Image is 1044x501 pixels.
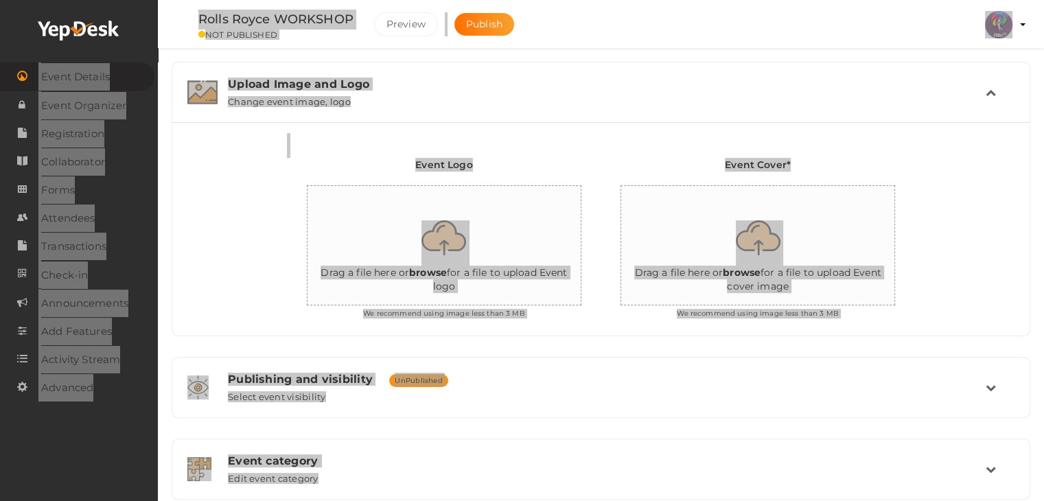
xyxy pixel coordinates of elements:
[41,261,88,289] span: Check-in
[41,148,105,176] span: Collaborator
[179,392,1023,405] a: Publishing and visibility UnPublished Select event visibility
[198,10,353,30] label: Rolls Royce WORKSHOP
[41,346,120,373] span: Activity Stream
[725,158,791,182] label: Event Cover
[179,97,1023,110] a: Upload Image and Logo Change event image, logo
[41,63,110,91] span: Event Details
[374,12,438,36] button: Preview
[41,120,104,148] span: Registration
[228,467,318,484] label: Edit event category
[612,305,905,318] p: We recommend using image less than 3 MB
[228,373,373,386] span: Publishing and visibility
[228,91,351,107] label: Change event image, logo
[41,374,93,401] span: Advanced
[41,176,75,204] span: Forms
[187,80,218,104] img: image.svg
[41,92,126,119] span: Event Organizer
[187,457,211,481] img: category.svg
[228,454,986,467] div: Event category
[41,205,95,232] span: Attendees
[41,318,112,345] span: Add Features
[985,11,1012,38] img: 5BK8ZL5P_small.png
[41,290,128,317] span: Announcements
[41,233,106,260] span: Transactions
[179,474,1023,487] a: Event category Edit event category
[297,305,590,318] p: We recommend using image less than 3 MB
[228,78,986,91] div: Upload Image and Logo
[198,30,353,40] small: NOT PUBLISHED
[187,375,209,399] img: shared-vision.svg
[228,386,326,402] label: Select event visibility
[389,374,448,387] span: UnPublished
[454,13,514,36] button: Publish
[466,18,502,30] span: Publish
[415,158,472,182] label: Event Logo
